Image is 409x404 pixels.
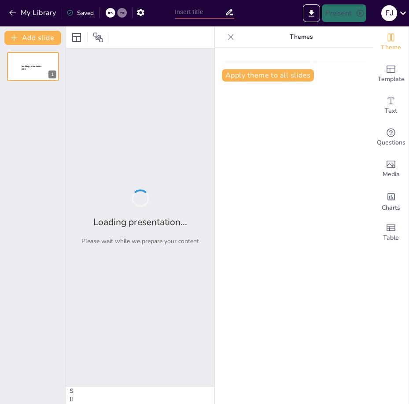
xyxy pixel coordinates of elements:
button: Apply theme to all slides [222,69,314,82]
div: Change the overall theme [373,26,409,58]
div: Add ready made slides [373,58,409,90]
div: Get real-time input from your audience [373,122,409,153]
button: Present [322,4,366,22]
input: Insert title [175,6,225,19]
span: Theme [381,43,401,52]
span: Text [385,106,397,116]
div: Add a table [373,217,409,248]
div: Layout [70,30,84,44]
div: 1 [48,70,56,78]
p: Please wait while we prepare your content [81,237,199,245]
button: Export to PowerPoint [303,4,320,22]
span: Questions [377,138,405,148]
div: F J [381,5,397,21]
div: Saved [66,9,94,17]
span: Sendsteps presentation editor [22,65,41,70]
h2: Loading presentation... [93,216,187,228]
button: My Library [7,6,60,20]
p: Themes [238,26,365,48]
div: Add text boxes [373,90,409,122]
span: Media [383,170,400,179]
span: Position [93,32,103,43]
span: Charts [382,203,400,213]
div: Add charts and graphs [373,185,409,217]
div: Add images, graphics, shapes or video [373,153,409,185]
button: F J [381,4,397,22]
div: 1 [7,52,59,81]
button: Add slide [4,31,61,45]
span: Template [378,74,405,84]
span: Table [383,233,399,243]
